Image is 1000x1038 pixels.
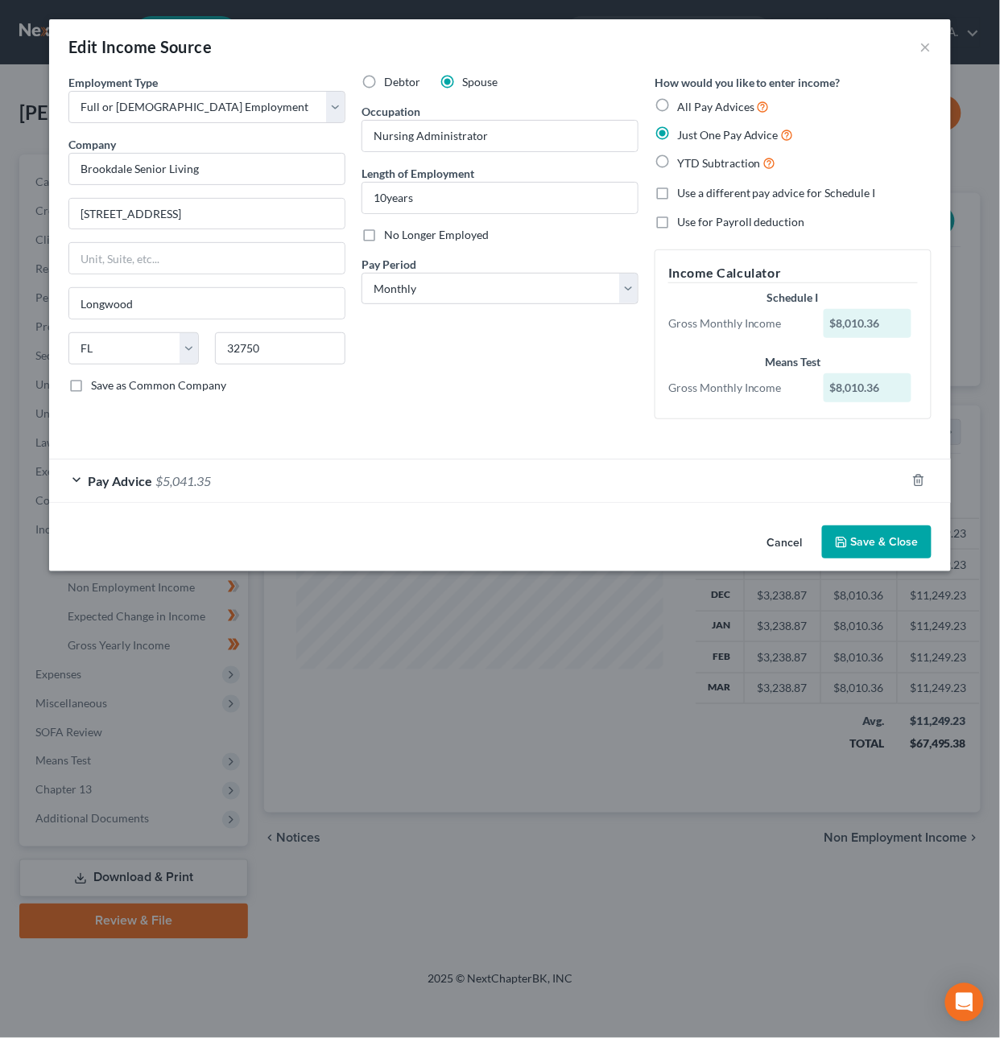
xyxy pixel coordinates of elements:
h5: Income Calculator [668,263,918,283]
span: No Longer Employed [384,228,489,241]
div: $8,010.36 [824,373,912,402]
span: Pay Period [362,257,416,271]
input: Enter zip... [215,332,345,365]
span: Spouse [462,75,498,89]
div: Edit Income Source [68,35,212,58]
span: Debtor [384,75,420,89]
div: $8,010.36 [824,309,912,338]
input: Search company by name... [68,153,345,185]
button: Save & Close [822,525,932,559]
span: Employment Type [68,76,158,89]
input: -- [362,121,638,151]
span: YTD Subtraction [677,156,761,170]
div: Schedule I [668,290,918,306]
div: Gross Monthly Income [660,380,816,396]
label: Occupation [362,103,420,120]
span: Use for Payroll deduction [677,215,805,229]
div: Open Intercom Messenger [945,983,984,1022]
span: Use a different pay advice for Schedule I [677,186,876,200]
span: $5,041.35 [155,473,211,488]
label: How would you like to enter income? [655,74,841,91]
span: Just One Pay Advice [677,128,779,142]
button: × [920,37,932,56]
input: Enter city... [69,288,345,319]
button: Cancel [754,527,816,559]
span: Pay Advice [88,473,152,488]
input: Enter address... [69,199,345,229]
input: Unit, Suite, etc... [69,243,345,274]
div: Means Test [668,354,918,370]
input: ex: 2 years [362,183,638,213]
span: Save as Common Company [91,378,226,392]
label: Length of Employment [362,165,474,182]
span: Company [68,138,116,151]
span: All Pay Advices [677,100,754,113]
div: Gross Monthly Income [660,315,816,332]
